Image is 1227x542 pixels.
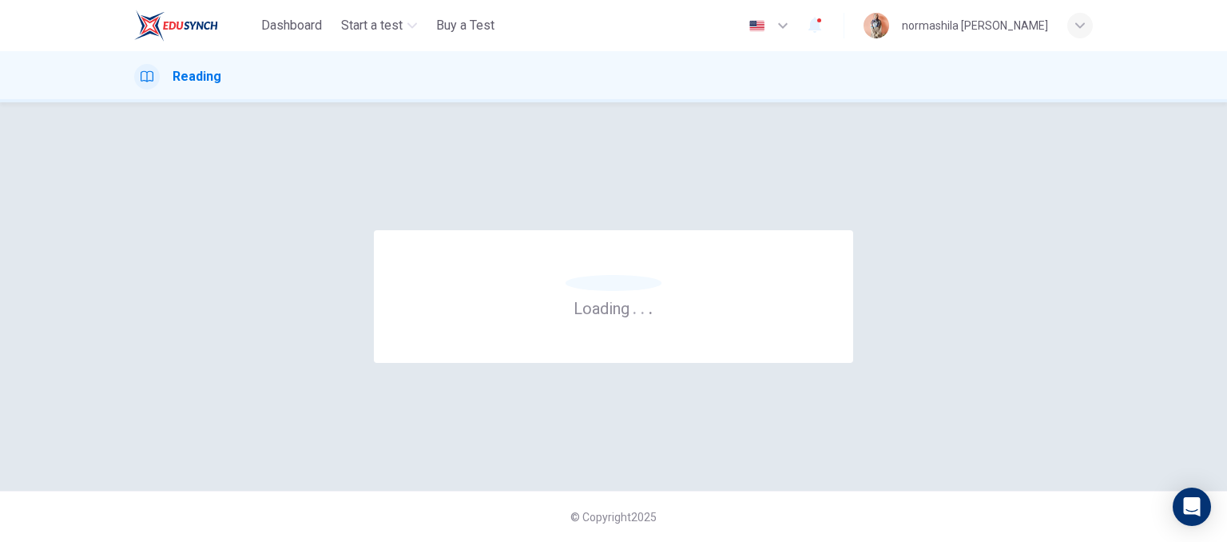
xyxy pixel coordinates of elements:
img: Profile picture [864,13,889,38]
button: Start a test [335,11,423,40]
span: Buy a Test [436,16,494,35]
button: Dashboard [255,11,328,40]
h6: . [640,293,645,320]
span: © Copyright 2025 [570,511,657,524]
h6: . [648,293,653,320]
h6: . [632,293,637,320]
span: Dashboard [261,16,322,35]
div: Open Intercom Messenger [1173,488,1211,526]
a: ELTC logo [134,10,255,42]
span: Start a test [341,16,403,35]
img: en [747,20,767,32]
div: normashila [PERSON_NAME] [902,16,1048,35]
img: ELTC logo [134,10,218,42]
h1: Reading [173,67,221,86]
button: Buy a Test [430,11,501,40]
h6: Loading [574,297,653,318]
